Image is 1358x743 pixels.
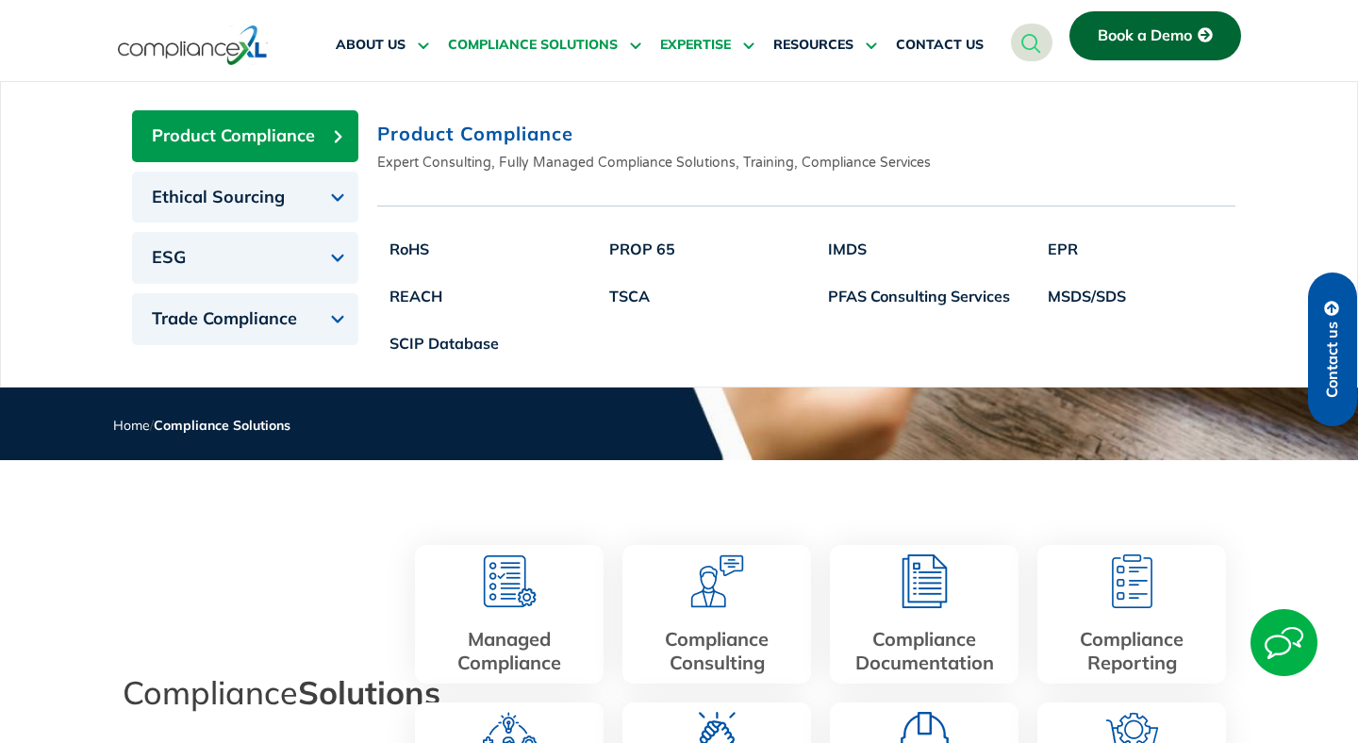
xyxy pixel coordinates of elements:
[336,23,429,68] a: ABOUT US
[855,627,994,674] a: Compliance Documentation
[1035,272,1138,320] a: MSDS/SDS
[1080,627,1184,674] a: Compliance Reporting
[1011,24,1052,61] a: navsearch-button
[336,37,406,54] span: ABOUT US
[377,153,1235,173] p: Expert Consulting, Fully Managed Compliance Solutions, Training, Compliance Services
[597,272,687,320] a: TSCA
[118,24,268,67] img: logo-one.svg
[896,37,984,54] span: CONTACT US
[377,120,1235,148] h2: Product Compliance
[896,23,984,68] a: CONTACT US
[113,417,150,434] a: Home
[1324,322,1341,398] span: Contact us
[457,627,561,674] a: Managed Compliance
[448,37,618,54] span: COMPLIANCE SOLUTIONS
[816,225,1022,272] a: IMDS
[816,272,1022,320] a: PFAS Consulting Services
[377,225,511,272] a: RoHS
[448,23,641,68] a: COMPLIANCE SOLUTIONS
[152,187,285,208] span: Ethical Sourcing
[113,417,290,434] span: /
[152,308,297,330] span: Trade Compliance
[660,37,731,54] span: EXPERTISE
[298,672,440,713] b: Solutions
[154,417,290,434] span: Compliance Solutions
[152,125,315,147] span: Product Compliance
[1250,609,1317,676] img: Start Chat
[597,225,687,272] a: PROP 65
[123,674,387,712] h2: Compliance
[1308,272,1357,426] a: Contact us
[152,247,186,269] span: ESG
[660,23,754,68] a: EXPERTISE
[1069,11,1241,60] a: Book a Demo
[773,37,853,54] span: RESOURCES
[1035,225,1138,272] a: EPR
[665,627,769,674] a: Compliance Consulting
[1098,27,1192,44] span: Book a Demo
[377,272,511,320] a: REACH
[773,23,877,68] a: RESOURCES
[377,320,511,367] a: SCIP Database
[132,110,1245,377] div: Tabs. Open items with Enter or Space, close with Escape and navigate using the Arrow keys.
